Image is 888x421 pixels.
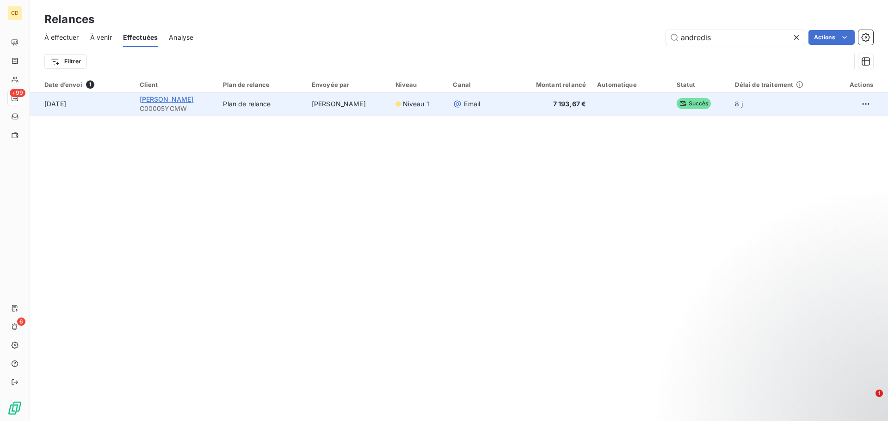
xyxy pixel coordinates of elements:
div: Statut [677,81,724,88]
td: [DATE] [30,93,134,115]
span: 7 193,67 € [553,100,586,108]
div: Actions [837,81,873,88]
div: Canal [453,81,493,88]
span: Effectuées [123,33,158,42]
div: Plan de relance [223,81,300,88]
span: Succès [677,98,711,109]
div: Date d’envoi [44,80,129,89]
td: [PERSON_NAME] [306,93,390,115]
img: Logo LeanPay [7,401,22,415]
span: 1 [876,390,883,397]
h3: Relances [44,11,94,28]
span: À venir [90,33,112,42]
span: [PERSON_NAME] [140,95,194,103]
span: 1 [86,80,94,89]
div: Montant relancé [505,81,586,88]
button: Actions [808,30,855,45]
div: Envoyée par [312,81,384,88]
span: Email [464,99,480,109]
div: Automatique [597,81,665,88]
span: À effectuer [44,33,79,42]
span: C00005YCMW [140,104,212,113]
span: Niveau 1 [403,99,429,109]
div: Niveau [395,81,442,88]
iframe: Intercom live chat [857,390,879,412]
input: Rechercher [666,30,805,45]
iframe: Intercom notifications message [703,331,888,396]
span: 6 [17,317,25,326]
span: Analyse [169,33,193,42]
div: CD [7,6,22,20]
span: Délai de traitement [735,81,793,88]
td: Plan de relance [217,93,306,115]
span: Client [140,81,158,88]
button: Filtrer [44,54,87,69]
td: 8 j [729,93,831,115]
span: +99 [10,89,25,97]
